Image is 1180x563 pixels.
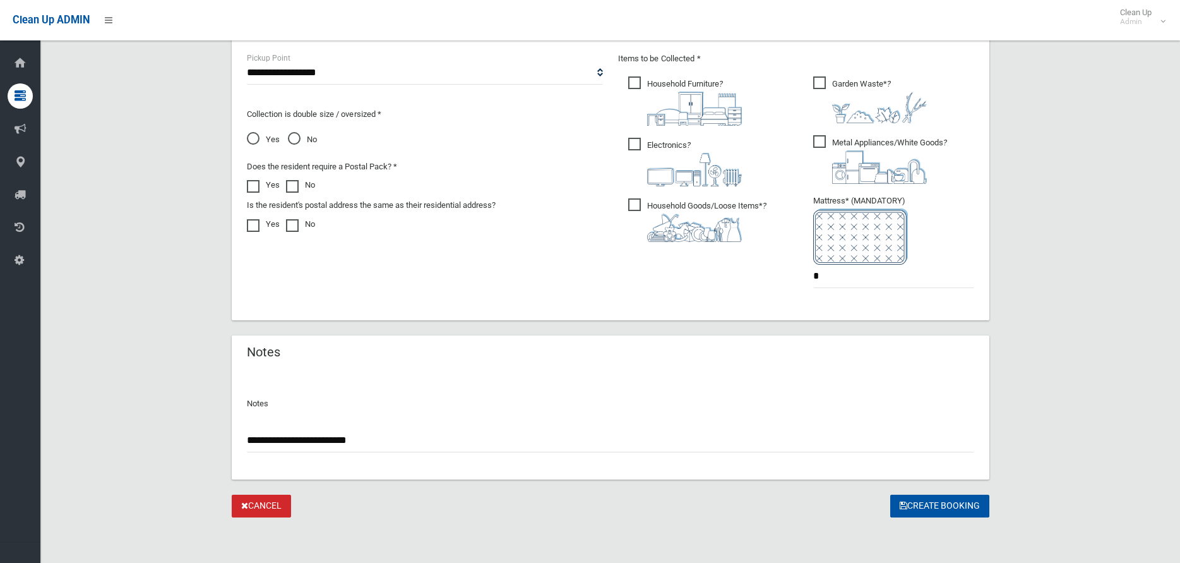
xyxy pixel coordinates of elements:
p: Items to be Collected * [618,51,974,66]
label: No [286,178,315,193]
span: Household Furniture [628,76,742,126]
span: Household Goods/Loose Items* [628,198,766,242]
small: Admin [1120,17,1152,27]
label: No [286,217,315,232]
p: Notes [247,396,974,411]
img: b13cc3517677393f34c0a387616ef184.png [647,214,742,242]
span: Yes [247,132,280,147]
img: 394712a680b73dbc3d2a6a3a7ffe5a07.png [647,153,742,186]
span: No [288,132,317,147]
button: Create Booking [890,495,989,518]
span: Clean Up ADMIN [13,14,90,26]
img: e7408bece873d2c1783593a074e5cb2f.png [813,209,908,265]
img: 4fd8a5c772b2c999c83690221e5242e0.png [832,92,927,123]
i: ? [647,201,766,242]
p: Collection is double size / oversized * [247,107,603,122]
label: Yes [247,178,280,193]
label: Yes [247,217,280,232]
span: Clean Up [1114,8,1164,27]
img: aa9efdbe659d29b613fca23ba79d85cb.png [647,92,742,126]
i: ? [832,138,947,184]
span: Electronics [628,138,742,186]
label: Does the resident require a Postal Pack? * [247,159,397,174]
i: ? [832,79,927,123]
a: Cancel [232,495,291,518]
i: ? [647,79,742,126]
header: Notes [232,340,295,365]
span: Mattress* (MANDATORY) [813,196,974,265]
img: 36c1b0289cb1767239cdd3de9e694f19.png [832,150,927,184]
label: Is the resident's postal address the same as their residential address? [247,198,496,213]
i: ? [647,140,742,186]
span: Metal Appliances/White Goods [813,135,947,184]
span: Garden Waste* [813,76,927,123]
